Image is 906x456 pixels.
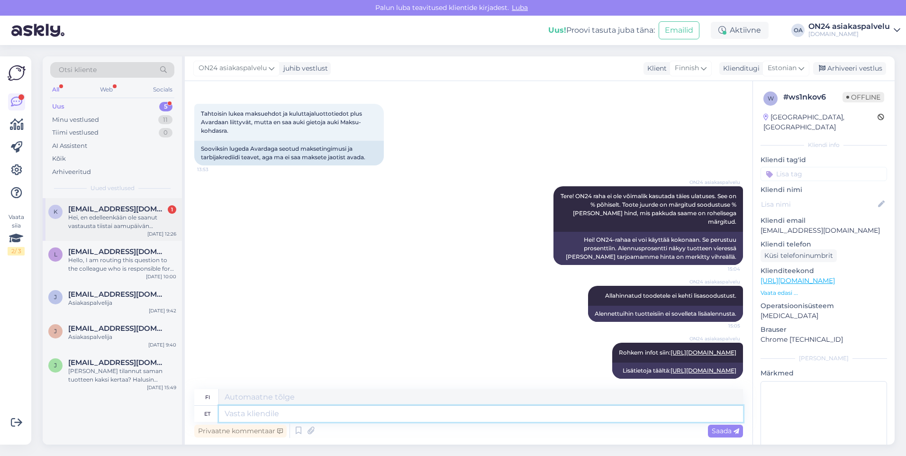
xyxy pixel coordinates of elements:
div: AI Assistent [52,141,87,151]
div: Klienditugi [719,64,760,73]
div: Hei, en edelleenkään ole saanut vastausta tiistai aamupäivän kyselyyn.... [68,213,176,230]
p: Vaata edasi ... [761,289,887,297]
span: k [54,208,58,215]
div: Kõik [52,154,66,164]
p: [EMAIL_ADDRESS][DOMAIN_NAME] [761,226,887,236]
div: Vaata siia [8,213,25,255]
a: [URL][DOMAIN_NAME] [761,276,835,285]
div: Hello, I am routing this question to the colleague who is responsible for this topic. The reply m... [68,256,176,273]
div: [DATE] 9:42 [149,307,176,314]
div: Arhiveeri vestlus [813,62,886,75]
button: Emailid [659,21,699,39]
a: [URL][DOMAIN_NAME] [670,367,736,374]
div: juhib vestlust [280,64,328,73]
p: Klienditeekond [761,266,887,276]
div: 0 [159,128,172,137]
div: Kliendi info [761,141,887,149]
div: ON24 asiakaspalvelu [808,23,890,30]
p: Brauser [761,325,887,335]
span: Tere! ON24 raha ei ole võimalik kasutada täies ulatuses. See on % põhiselt. Toote juurde on märgi... [561,192,738,225]
div: [GEOGRAPHIC_DATA], [GEOGRAPHIC_DATA] [763,112,878,132]
div: [DATE] 15:49 [147,384,176,391]
span: ON24 asiakaspalvelu [199,63,267,73]
p: Operatsioonisüsteem [761,301,887,311]
span: 13:53 [197,166,233,173]
span: Allahinnatud toodetele ei kehti lisasoodustust. [605,292,736,299]
span: juli.terava@gmail.com [68,290,167,299]
span: juli.terava@gmail.com [68,358,167,367]
span: Uued vestlused [91,184,135,192]
span: Finnish [675,63,699,73]
div: [DATE] 9:40 [148,341,176,348]
div: Sooviksin lugeda Avardaga seotud maksetingimusi ja tarbijakrediidi teavet, aga ma ei saa maksete ... [194,141,384,165]
div: Privaatne kommentaar [194,425,287,438]
div: [PERSON_NAME] tilannut saman tuotteen kaksi kertaa? Halusin tuotteen:EC-354166, ja halusin sen os... [68,367,176,384]
span: 15:04 [705,265,740,273]
div: # ws1nkov6 [783,91,843,103]
span: ON24 asiakaspalvelu [689,335,740,342]
span: 15:05 [705,379,740,386]
span: Luba [509,3,531,12]
div: 1 [168,205,176,214]
span: j [54,328,57,335]
input: Lisa nimi [761,199,876,210]
input: Lisa tag [761,167,887,181]
div: Klient [643,64,667,73]
div: Tiimi vestlused [52,128,99,137]
span: Offline [843,92,884,102]
div: [DOMAIN_NAME] [808,30,890,38]
div: Minu vestlused [52,115,99,125]
div: 2 / 3 [8,247,25,255]
span: Otsi kliente [59,65,97,75]
div: Asiakaspalvelija [68,299,176,307]
div: Asiakaspalvelija [68,333,176,341]
div: Lisätietoja täältä: [612,363,743,379]
p: [MEDICAL_DATA] [761,311,887,321]
span: l [54,251,57,258]
div: Web [98,83,115,96]
a: ON24 asiakaspalvelu[DOMAIN_NAME] [808,23,900,38]
div: [PERSON_NAME] [761,354,887,363]
p: Kliendi tag'id [761,155,887,165]
div: Arhiveeritud [52,167,91,177]
p: Kliendi email [761,216,887,226]
div: fi [205,389,210,405]
span: 15:05 [705,322,740,329]
p: Kliendi nimi [761,185,887,195]
div: Hei! ON24-rahaa ei voi käyttää kokonaan. Se perustuu prosenttiin. Alennusprosentti näkyy tuotteen... [553,232,743,265]
div: et [204,406,210,422]
span: ON24 asiakaspalvelu [689,278,740,285]
p: Chrome [TECHNICAL_ID] [761,335,887,345]
span: juli.terava@gmail.com [68,324,167,333]
span: Estonian [768,63,797,73]
div: Socials [151,83,174,96]
div: [DATE] 12:26 [147,230,176,237]
div: 5 [159,102,172,111]
div: 11 [158,115,172,125]
span: Saada [712,427,739,435]
p: Märkmed [761,368,887,378]
div: OA [791,24,805,37]
div: Proovi tasuta juba täna: [548,25,655,36]
b: Uus! [548,26,566,35]
span: ON24 asiakaspalvelu [689,179,740,186]
img: Askly Logo [8,64,26,82]
div: Alennettuihin tuotteisiin ei sovelleta lisäalennusta. [588,306,743,322]
div: [DATE] 10:00 [146,273,176,280]
span: j [54,362,57,369]
span: lasmo@hotmail.fi [68,247,167,256]
span: kristianmanz@yahoo.de [68,205,167,213]
span: w [768,95,774,102]
div: All [50,83,61,96]
p: Kliendi telefon [761,239,887,249]
span: j [54,293,57,301]
span: Tahtoisin lukea maksuehdot ja kuluttajaluottotiedot plus Avardaan liittyvät, mutta en saa auki gi... [201,110,363,134]
div: Uus [52,102,64,111]
span: Rohkem infot siin: [619,349,736,356]
a: [URL][DOMAIN_NAME] [670,349,736,356]
div: Küsi telefoninumbrit [761,249,837,262]
div: Aktiivne [711,22,769,39]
